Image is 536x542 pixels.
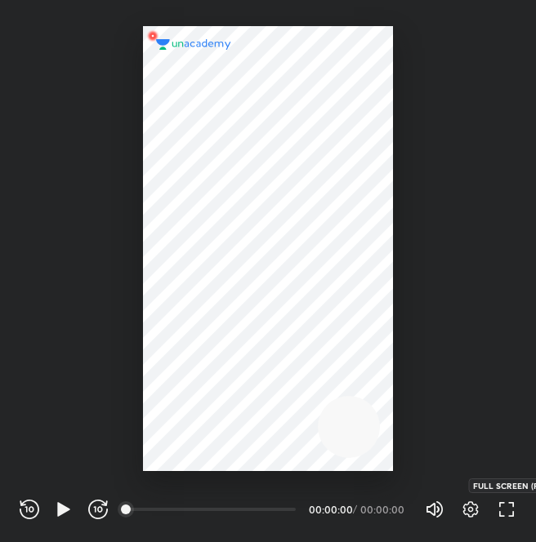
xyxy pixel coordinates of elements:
img: logo.2a7e12a2.svg [156,39,231,51]
img: wMgqJGBwKWe8AAAAABJRU5ErkJggg== [143,26,163,46]
div: 00:00:00 [360,504,405,514]
div: 00:00:00 [309,504,350,514]
div: / [353,504,357,514]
